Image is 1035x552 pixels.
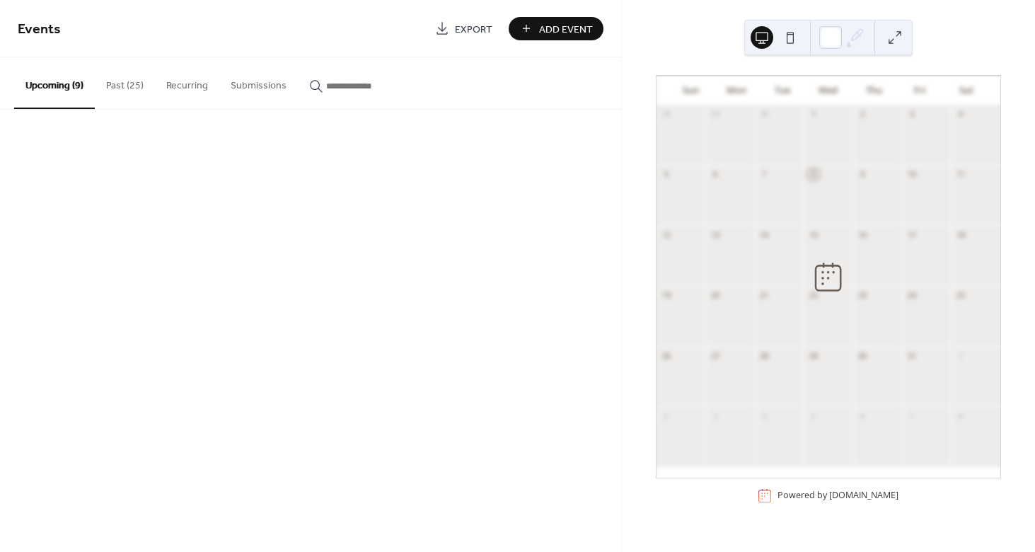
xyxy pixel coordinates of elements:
div: 28 [661,109,671,120]
button: Upcoming (9) [14,57,95,109]
div: 8 [956,410,966,421]
div: 22 [808,290,819,301]
div: 16 [857,229,868,240]
div: 20 [710,290,720,301]
div: Tue [760,76,806,105]
div: 1 [956,350,966,361]
div: 2 [857,109,868,120]
button: Add Event [509,17,603,40]
div: 7 [759,169,770,180]
button: Past (25) [95,57,155,108]
div: 13 [710,229,720,240]
span: Export [455,22,492,37]
div: 26 [661,350,671,361]
div: Sat [943,76,989,105]
div: 11 [956,169,966,180]
div: 17 [906,229,917,240]
div: 28 [759,350,770,361]
div: 10 [906,169,917,180]
span: Add Event [539,22,593,37]
div: 5 [661,169,671,180]
div: 29 [710,109,720,120]
div: Wed [805,76,851,105]
div: 7 [906,410,917,421]
div: 6 [710,169,720,180]
div: Thu [851,76,897,105]
div: 15 [808,229,819,240]
div: Mon [714,76,760,105]
div: 9 [857,169,868,180]
div: 23 [857,290,868,301]
button: Submissions [219,57,298,108]
div: 1 [808,109,819,120]
div: 31 [906,350,917,361]
div: 12 [661,229,671,240]
div: 6 [857,410,868,421]
div: 30 [759,109,770,120]
div: 14 [759,229,770,240]
div: 8 [808,169,819,180]
div: 24 [906,290,917,301]
div: 19 [661,290,671,301]
button: Recurring [155,57,219,108]
a: [DOMAIN_NAME] [829,490,898,502]
div: 3 [710,410,720,421]
div: 3 [906,109,917,120]
div: 4 [759,410,770,421]
div: 18 [956,229,966,240]
div: 21 [759,290,770,301]
div: Fri [897,76,943,105]
div: 30 [857,350,868,361]
div: 25 [956,290,966,301]
span: Events [18,16,61,43]
div: 2 [661,410,671,421]
a: Export [424,17,503,40]
div: 4 [956,109,966,120]
div: 27 [710,350,720,361]
div: 29 [808,350,819,361]
div: 5 [808,410,819,421]
div: Powered by [777,490,898,502]
div: Sun [668,76,714,105]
